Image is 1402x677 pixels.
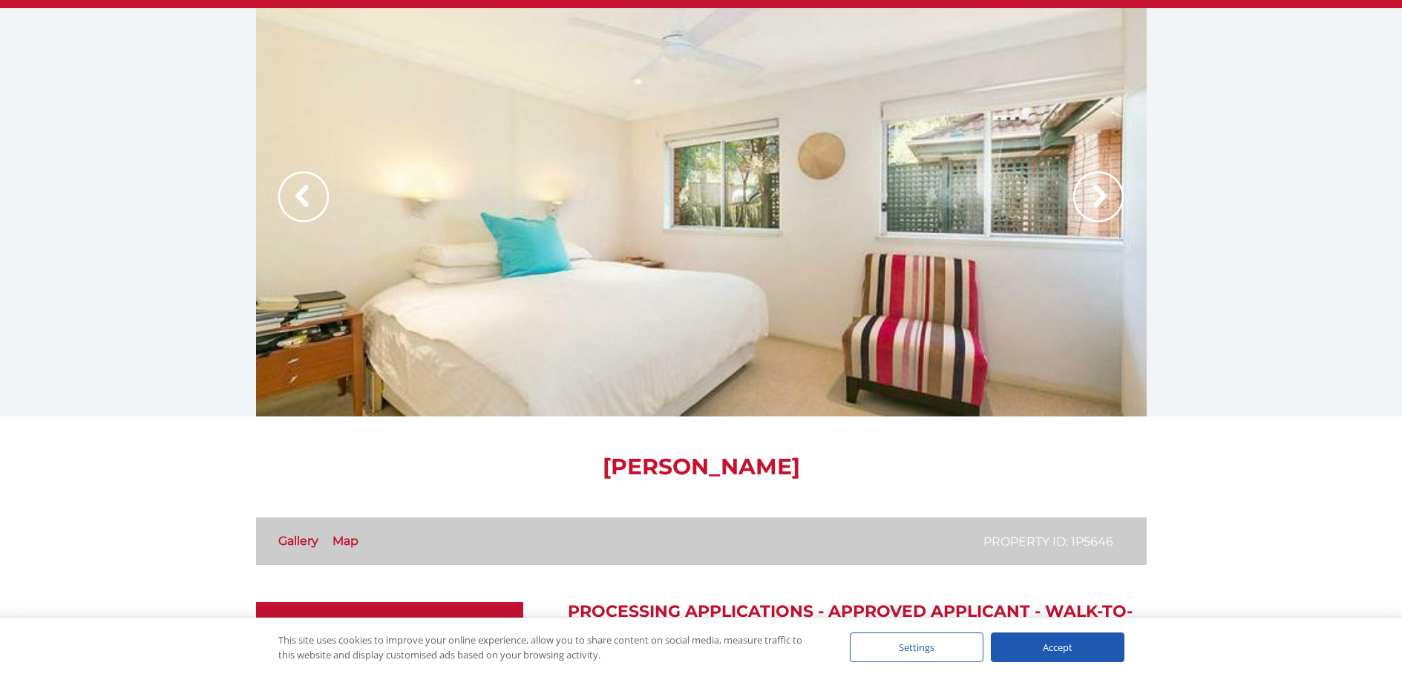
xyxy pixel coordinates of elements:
p: Property ID: 1P5646 [983,532,1113,551]
div: Accept [991,632,1124,662]
img: Arrow slider [1073,171,1124,222]
h1: [PERSON_NAME] [256,454,1147,480]
img: Arrow slider [278,171,329,222]
h2: PROCESSING APPLICATIONS - APPROVED APPLICANT - WALK-TO-EVERYWHERE CONVENIENCE [568,602,1147,641]
a: Map [333,534,358,548]
div: This site uses cookies to improve your online experience, allow you to share content on social me... [278,632,820,662]
a: Gallery [278,534,318,548]
div: Settings [850,632,983,662]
